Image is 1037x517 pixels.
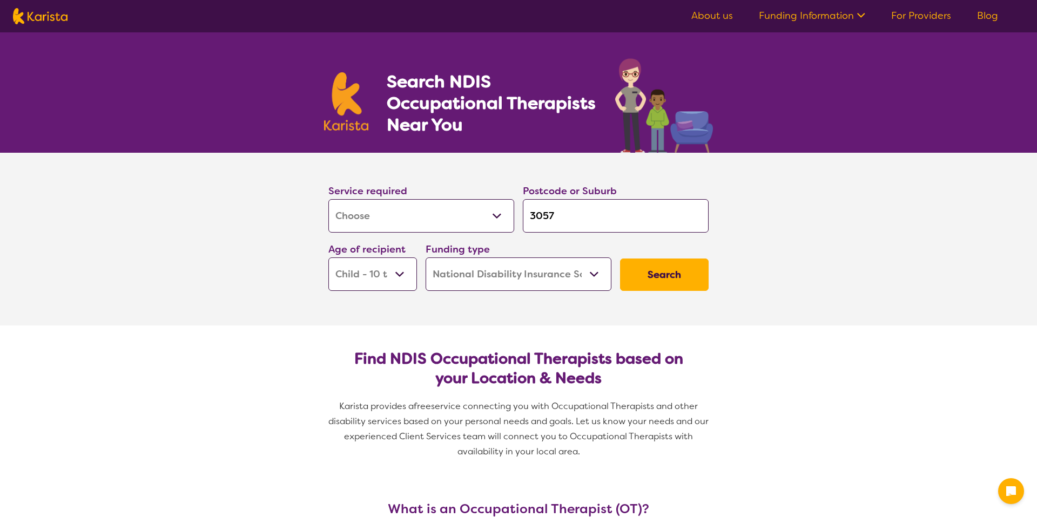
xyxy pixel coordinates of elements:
label: Funding type [426,243,490,256]
span: free [414,400,431,412]
h2: Find NDIS Occupational Therapists based on your Location & Needs [337,349,700,388]
button: Search [620,258,709,291]
span: Karista provides a [339,400,414,412]
span: service connecting you with Occupational Therapists and other disability services based on your p... [328,400,711,457]
img: Karista logo [13,8,68,24]
input: Type [523,199,709,233]
label: Postcode or Suburb [523,185,617,198]
h1: Search NDIS Occupational Therapists Near You [387,71,597,135]
label: Age of recipient [328,243,406,256]
a: Blog [977,9,998,22]
img: Karista logo [324,72,368,131]
a: About us [691,9,733,22]
img: occupational-therapy [615,58,713,153]
a: Funding Information [759,9,865,22]
h3: What is an Occupational Therapist (OT)? [324,501,713,516]
a: For Providers [891,9,951,22]
label: Service required [328,185,407,198]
